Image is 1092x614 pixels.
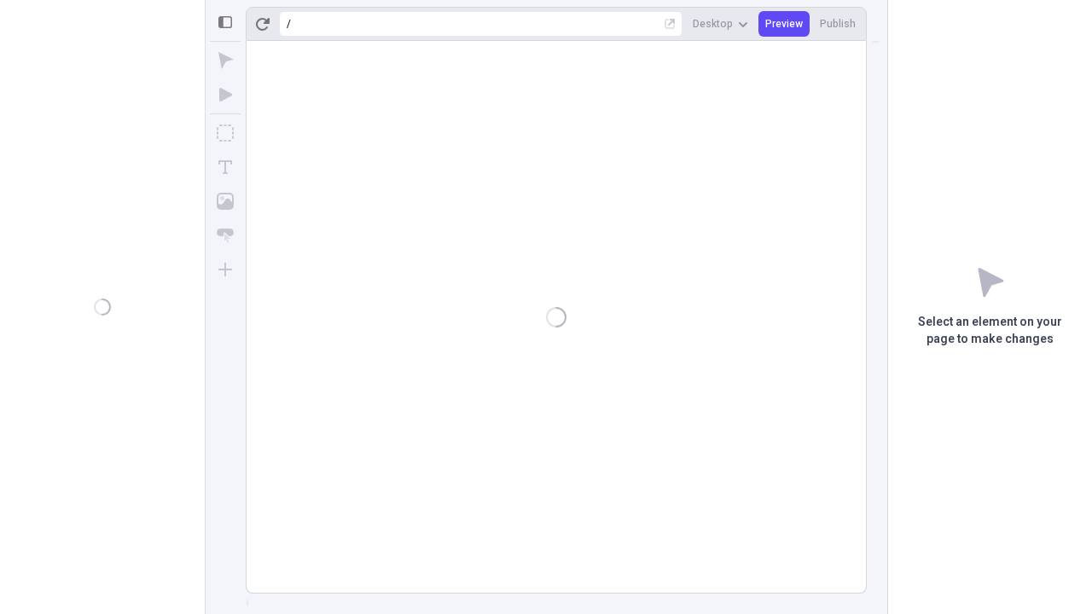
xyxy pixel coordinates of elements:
[210,186,241,217] button: Image
[210,152,241,182] button: Text
[820,17,856,31] span: Publish
[686,11,755,37] button: Desktop
[888,314,1092,348] p: Select an element on your page to make changes
[758,11,810,37] button: Preview
[765,17,803,31] span: Preview
[693,17,733,31] span: Desktop
[813,11,863,37] button: Publish
[210,220,241,251] button: Button
[287,17,291,31] div: /
[210,118,241,148] button: Box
